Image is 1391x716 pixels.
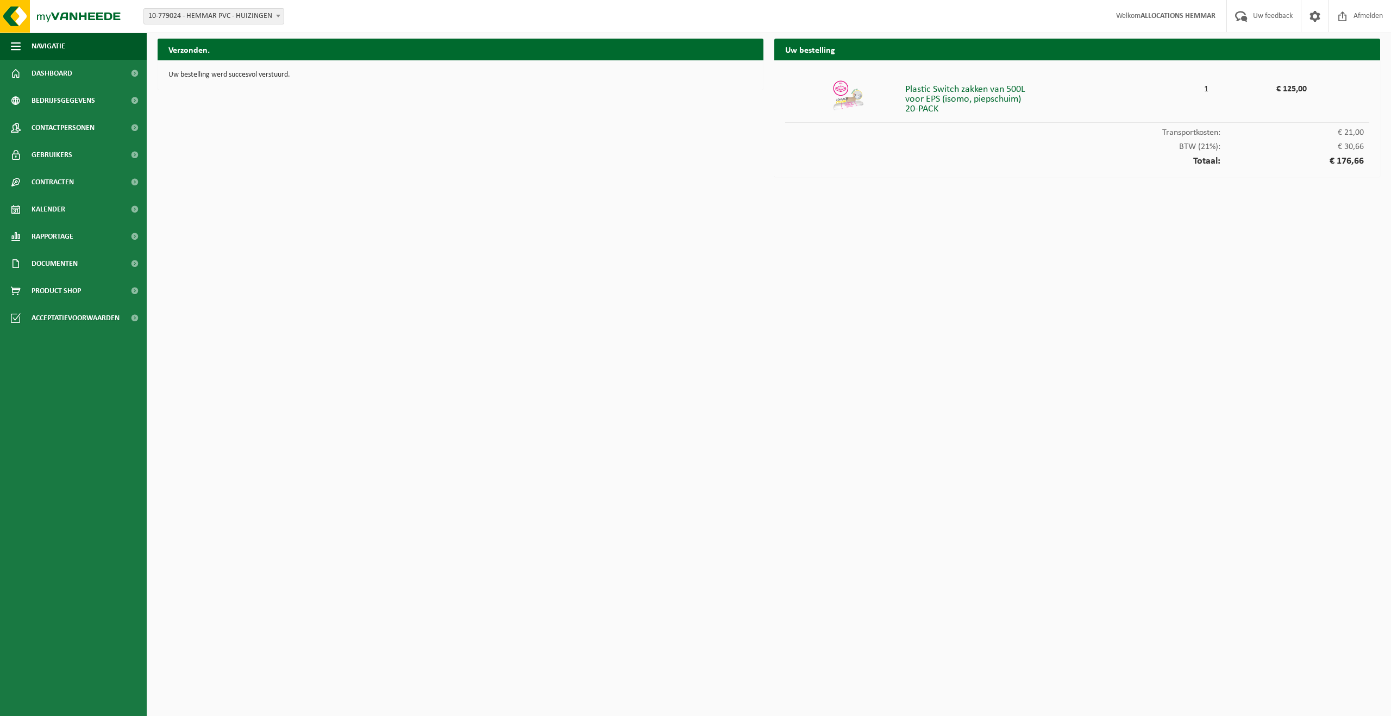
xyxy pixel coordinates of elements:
[32,87,95,114] span: Bedrijfsgegevens
[158,39,763,60] h2: Verzonden.
[832,79,864,112] img: 01-999956
[1220,157,1364,166] span: € 176,66
[785,151,1369,166] div: Totaal:
[32,60,72,87] span: Dashboard
[1192,79,1221,94] div: 1
[1141,12,1215,20] strong: ALLOCATIONS HEMMAR
[32,196,65,223] span: Kalender
[774,39,1380,60] h2: Uw bestelling
[1220,79,1306,94] div: € 125,00
[168,71,753,79] p: Uw bestelling werd succesvol verstuurd.
[905,79,1192,114] div: Plastic Switch zakken van 500L voor EPS (isomo, piepschuim) 20-PACK
[143,8,284,24] span: 10-779024 - HEMMAR PVC - HUIZINGEN
[32,277,81,304] span: Product Shop
[32,223,73,250] span: Rapportage
[785,137,1369,151] div: BTW (21%):
[785,123,1369,137] div: Transportkosten:
[32,169,74,196] span: Contracten
[32,141,72,169] span: Gebruikers
[32,304,120,332] span: Acceptatievoorwaarden
[1220,128,1364,137] span: € 21,00
[32,250,78,277] span: Documenten
[32,114,95,141] span: Contactpersonen
[32,33,65,60] span: Navigatie
[144,9,284,24] span: 10-779024 - HEMMAR PVC - HUIZINGEN
[1220,142,1364,151] span: € 30,66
